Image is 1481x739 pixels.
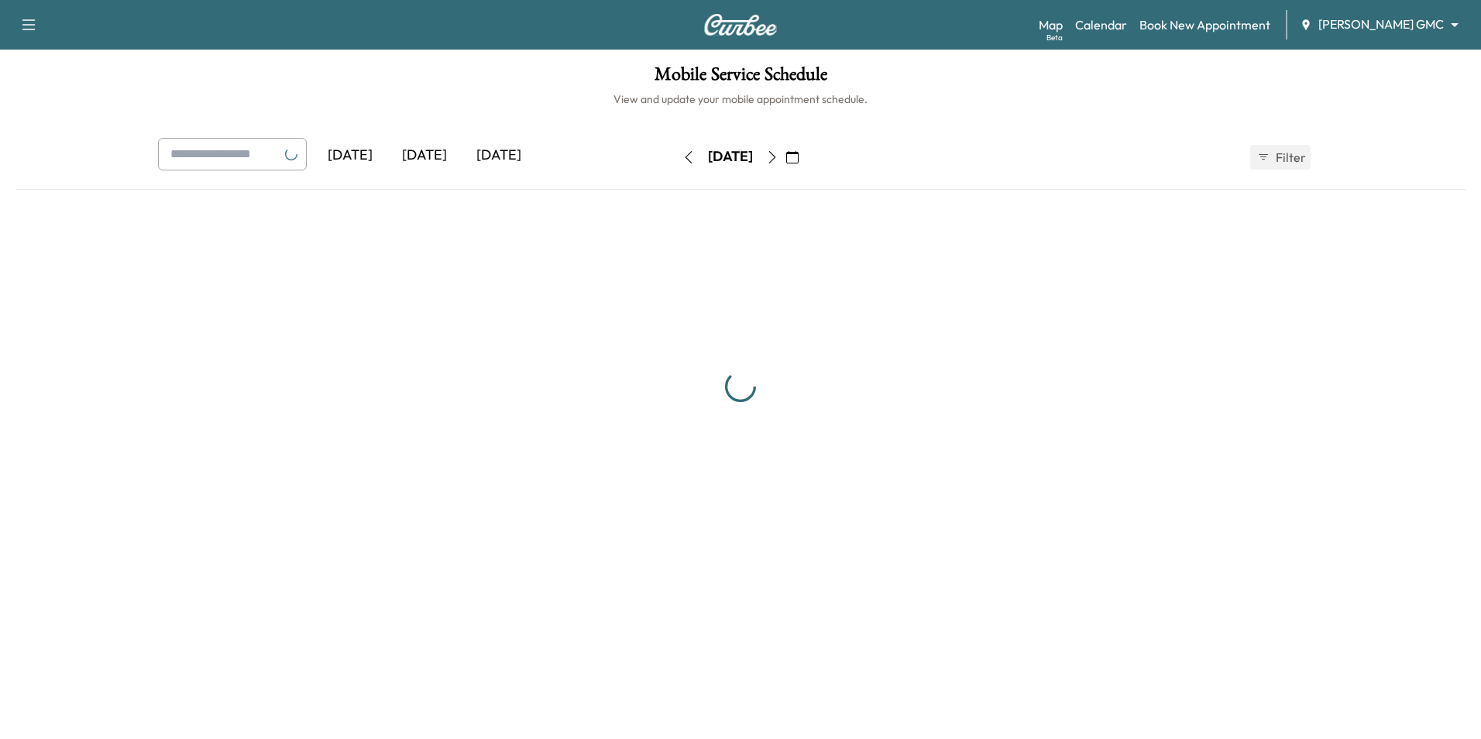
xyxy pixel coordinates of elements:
[1276,148,1304,167] span: Filter
[1318,15,1444,33] span: [PERSON_NAME] GMC
[1046,32,1063,43] div: Beta
[387,138,462,174] div: [DATE]
[462,138,536,174] div: [DATE]
[15,65,1466,91] h1: Mobile Service Schedule
[708,147,753,167] div: [DATE]
[1250,145,1311,170] button: Filter
[1075,15,1127,34] a: Calendar
[1139,15,1270,34] a: Book New Appointment
[15,91,1466,107] h6: View and update your mobile appointment schedule.
[1039,15,1063,34] a: MapBeta
[703,14,778,36] img: Curbee Logo
[313,138,387,174] div: [DATE]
